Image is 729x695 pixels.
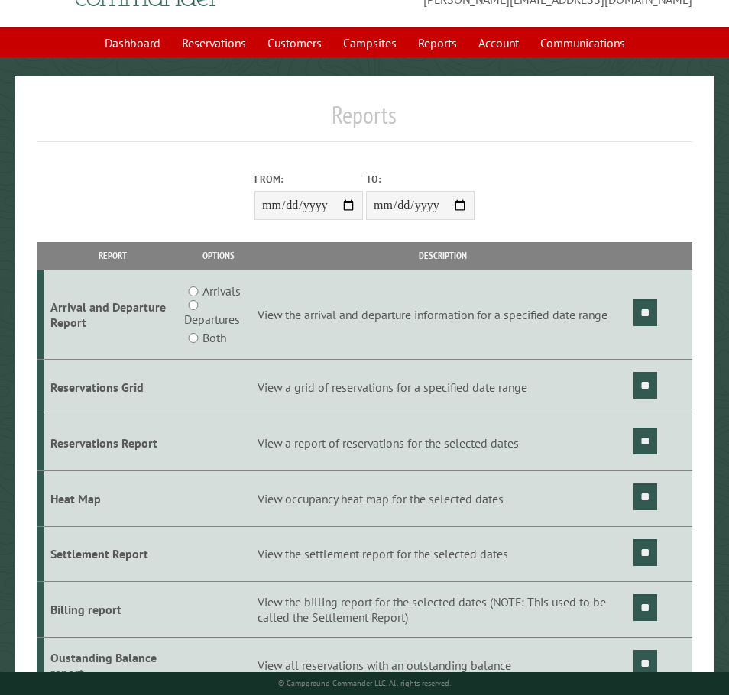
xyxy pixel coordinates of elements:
th: Options [181,242,254,269]
a: Communications [531,28,634,57]
th: Description [255,242,632,269]
a: Campsites [334,28,406,57]
a: Account [469,28,528,57]
label: To: [366,172,475,186]
label: Arrivals [202,282,241,300]
label: From: [254,172,363,186]
a: Reports [409,28,466,57]
td: Reservations Grid [44,360,182,415]
label: Both [202,328,226,347]
a: Dashboard [96,28,170,57]
td: View the settlement report for the selected dates [255,526,632,582]
td: View all reservations with an outstanding balance [255,638,632,693]
a: Customers [258,28,331,57]
td: Reservations Report [44,415,182,470]
td: View the billing report for the selected dates (NOTE: This used to be called the Settlement Report) [255,582,632,638]
td: View a grid of reservations for a specified date range [255,360,632,415]
td: Heat Map [44,470,182,526]
td: View occupancy heat map for the selected dates [255,470,632,526]
label: Departures [184,310,240,328]
td: Arrival and Departure Report [44,270,182,360]
td: Settlement Report [44,526,182,582]
td: View a report of reservations for the selected dates [255,415,632,470]
td: Oustanding Balance report [44,638,182,693]
td: Billing report [44,582,182,638]
td: View the arrival and departure information for a specified date range [255,270,632,360]
th: Report [44,242,182,269]
a: Reservations [173,28,255,57]
small: © Campground Commander LLC. All rights reserved. [278,678,451,688]
h1: Reports [37,100,693,142]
